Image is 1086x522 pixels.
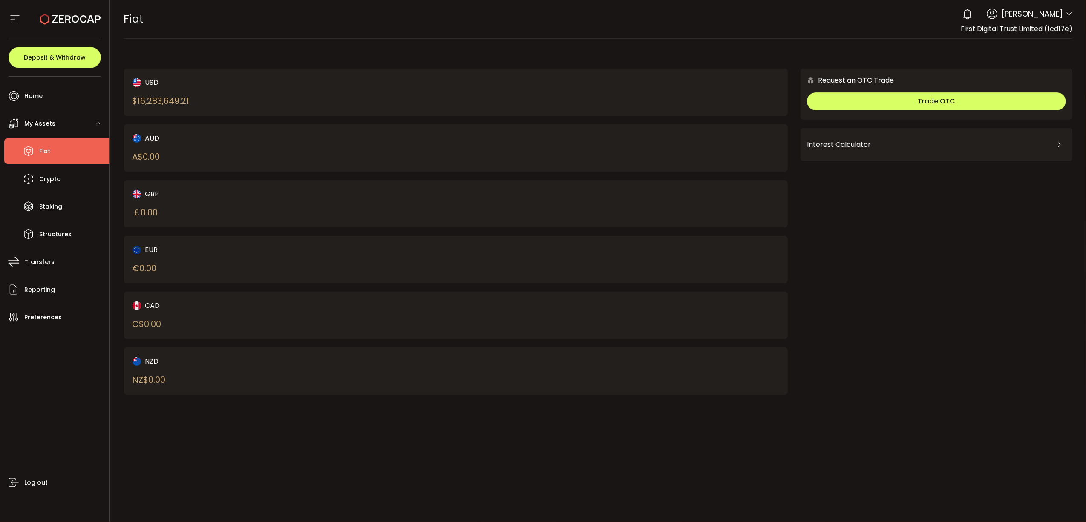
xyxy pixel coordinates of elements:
div: $ 16,283,649.21 [133,95,190,107]
span: Transfers [24,256,55,268]
span: Staking [39,201,62,213]
span: First Digital Trust Limited (fcd17e) [961,24,1072,34]
img: nzd_portfolio.svg [133,357,141,366]
div: NZ$ 0.00 [133,373,166,386]
span: Reporting [24,284,55,296]
span: Fiat [39,145,50,158]
span: Deposit & Withdraw [24,54,86,60]
img: aud_portfolio.svg [133,134,141,143]
span: Trade OTC [918,96,955,106]
button: Trade OTC [807,92,1066,110]
img: cad_portfolio.svg [133,301,141,310]
div: C$ 0.00 [133,318,161,330]
div: CAD [133,300,423,311]
button: Deposit & Withdraw [9,47,101,68]
img: usd_portfolio.svg [133,78,141,87]
div: USD [133,77,423,88]
div: € 0.00 [133,262,157,275]
div: GBP [133,189,423,199]
span: Structures [39,228,72,241]
span: Preferences [24,311,62,324]
div: Interest Calculator [807,135,1066,155]
div: ￡ 0.00 [133,206,158,219]
span: Crypto [39,173,61,185]
span: Home [24,90,43,102]
iframe: Chat Widget [1043,481,1086,522]
span: Log out [24,476,48,489]
img: 6nGpN7MZ9FLuBP83NiajKbTRY4UzlzQtBKtCrLLspmCkSvCZHBKvY3NxgQaT5JnOQREvtQ257bXeeSTueZfAPizblJ+Fe8JwA... [807,77,815,84]
div: A$ 0.00 [133,150,160,163]
div: AUD [133,133,423,143]
span: My Assets [24,118,55,130]
div: Request an OTC Trade [801,75,894,86]
div: NZD [133,356,423,367]
span: [PERSON_NAME] [1002,8,1063,20]
div: EUR [133,244,423,255]
span: Fiat [124,11,144,26]
img: eur_portfolio.svg [133,246,141,254]
img: gbp_portfolio.svg [133,190,141,198]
